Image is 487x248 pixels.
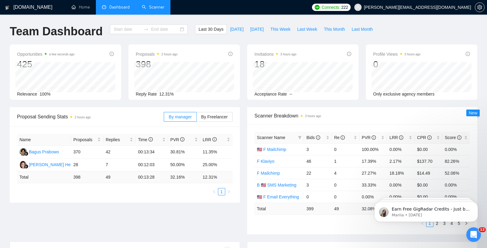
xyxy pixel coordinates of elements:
td: 0 [332,179,359,191]
span: 222 [341,4,348,11]
td: 0.00% [359,191,387,203]
a: F Mailchimp [257,171,280,176]
img: KH [19,161,27,169]
span: info-circle [110,52,114,56]
td: 3 [304,179,332,191]
td: 0 [332,191,359,203]
span: Reply Rate [136,92,157,96]
span: filter [297,133,303,142]
button: This Month [321,24,348,34]
span: info-circle [399,135,403,140]
span: Last Week [297,26,317,33]
td: Total [254,203,304,215]
td: 17.39% [359,155,387,167]
time: a few seconds ago [49,53,74,56]
td: 2.17% [387,155,415,167]
div: 18 [254,58,296,70]
span: Re [334,135,345,140]
li: Previous Page [211,188,218,195]
td: 0 [304,191,332,203]
span: info-circle [466,52,470,56]
span: info-circle [372,135,376,140]
a: homeHome [72,5,90,10]
span: info-circle [149,137,153,141]
td: 00:13:34 [135,146,168,159]
button: This Week [267,24,294,34]
iframe: Intercom live chat [466,227,481,242]
input: Start date [114,26,141,33]
span: By Freelancer [201,114,228,119]
span: Connects: [322,4,340,11]
span: LRR [203,137,217,142]
span: Time [138,137,152,142]
a: 1 [218,188,225,195]
span: info-circle [427,135,432,140]
td: 52.06% [442,167,470,179]
td: 32.08 % [359,203,387,215]
a: setting [475,5,485,10]
a: BPBagus Prabowo [19,149,59,154]
a: 🇺🇸 F Mailchimp [257,147,286,152]
span: info-circle [341,135,345,140]
td: 0.00% [442,179,470,191]
td: 49 [332,203,359,215]
td: 0.00% [387,143,415,155]
img: logo [5,3,9,12]
span: Proposals [73,136,96,143]
span: Profile Views [373,51,421,58]
img: BP [19,148,27,156]
span: Last Month [352,26,373,33]
button: right [225,188,233,195]
span: Proposals [136,51,177,58]
li: Next Page [225,188,233,195]
span: This Month [324,26,345,33]
td: 46 [304,155,332,167]
time: 3 hours ago [405,53,421,56]
img: gigradar-bm.png [24,164,28,169]
span: [DATE] [250,26,264,33]
a: KH[PERSON_NAME] Heart [19,162,75,167]
td: 22 [304,167,332,179]
td: 399 [304,203,332,215]
span: PVR [362,135,376,140]
time: 2 hours ago [161,53,177,56]
span: PVR [170,137,185,142]
td: 100.00% [359,143,387,155]
span: LRR [389,135,403,140]
span: Replies [106,136,128,143]
td: Total [17,171,71,183]
span: info-circle [457,135,461,140]
span: Opportunities [17,51,75,58]
div: [PERSON_NAME] Heart [29,161,75,168]
th: Proposals [71,134,103,146]
td: 7 [103,159,135,171]
span: filter [298,136,302,139]
span: right [227,190,231,194]
th: Replies [103,134,135,146]
td: 0 [332,143,359,155]
span: 12 [479,227,486,232]
span: to [144,27,149,32]
button: Last Month [348,24,376,34]
span: Proposal Sending Stats [17,113,164,121]
span: By manager [169,114,191,119]
td: 370 [71,146,103,159]
span: 100% [40,92,51,96]
div: 0 [373,58,421,70]
div: 425 [17,58,75,70]
span: info-circle [347,52,351,56]
iframe: Intercom notifications message [365,189,487,232]
td: 11.35% [200,146,233,159]
img: upwork-logo.png [315,5,320,10]
span: [DATE] [230,26,243,33]
span: user [356,5,360,9]
span: info-circle [228,52,233,56]
button: [DATE] [227,24,247,34]
td: 4 [332,167,359,179]
img: gigradar-bm.png [24,152,28,156]
span: setting [475,5,484,10]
